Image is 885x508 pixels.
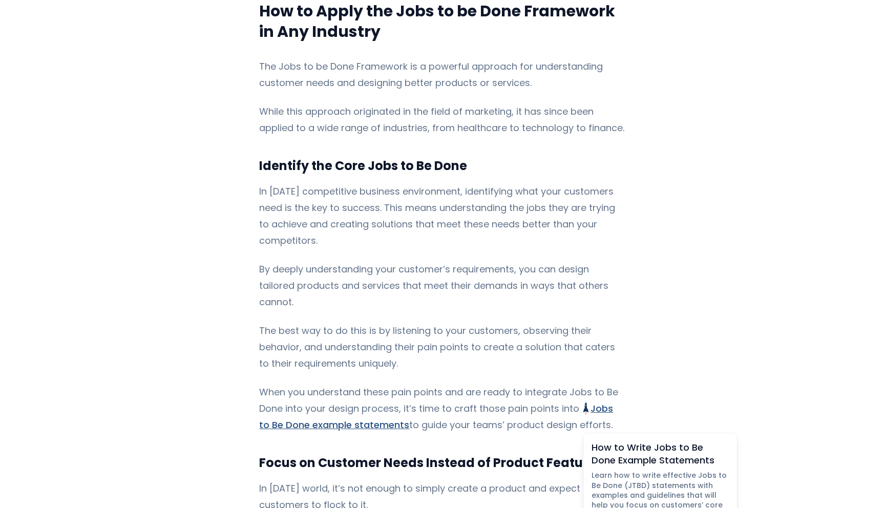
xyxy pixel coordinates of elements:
[259,1,625,42] h2: How to Apply the Jobs to be Done Framework in Any Industry
[259,402,613,431] a: Jobs to Be Done example statementsHow to Write Jobs to Be Done Example StatementsLearn how to wri...
[259,157,625,175] h3: Identify the Core Jobs to Be Done
[592,441,729,467] span: How to Write Jobs to Be Done Example Statements
[259,183,625,249] p: In [DATE] competitive business environment, identifying what your customers need is the key to su...
[259,323,625,372] p: The best way to do this is by listening to your customers, observing their behavior, and understa...
[259,454,625,472] h3: Focus on Customer Needs Instead of Product Features
[259,261,625,310] p: By deeply understanding your customer’s requirements, you can design tailored products and servic...
[259,384,625,433] p: When you understand these pain points and are ready to integrate Jobs to Be Done into your design...
[259,58,625,91] p: The Jobs to be Done Framework is a powerful approach for understanding customer needs and designi...
[259,103,625,136] p: While this approach originated in the field of marketing, it has since been applied to a wide ran...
